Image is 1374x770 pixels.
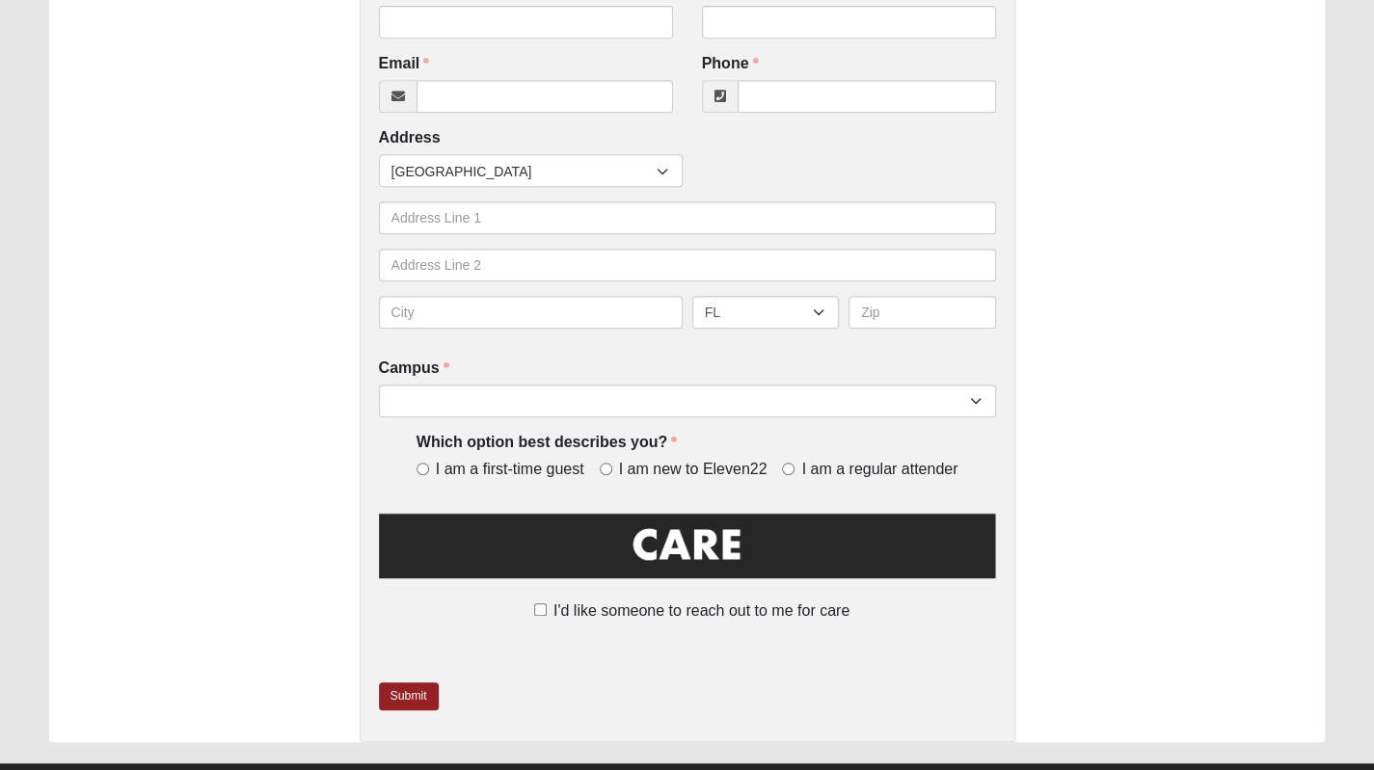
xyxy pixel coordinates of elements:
[782,463,795,475] input: I am a regular attender
[619,459,768,481] span: I am new to Eleven22
[379,682,439,710] a: Submit
[417,463,429,475] input: I am a first-time guest
[379,127,441,149] label: Address
[801,459,957,481] span: I am a regular attender
[379,509,996,596] img: Care.png
[417,432,677,454] label: Which option best describes you?
[391,155,657,188] span: [GEOGRAPHIC_DATA]
[436,459,584,481] span: I am a first-time guest
[702,53,759,75] label: Phone
[534,603,547,616] input: I'd like someone to reach out to me for care
[379,201,996,234] input: Address Line 1
[379,53,430,75] label: Email
[600,463,612,475] input: I am new to Eleven22
[379,358,449,380] label: Campus
[849,296,996,329] input: Zip
[553,602,849,619] span: I'd like someone to reach out to me for care
[379,296,683,329] input: City
[379,249,996,281] input: Address Line 2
